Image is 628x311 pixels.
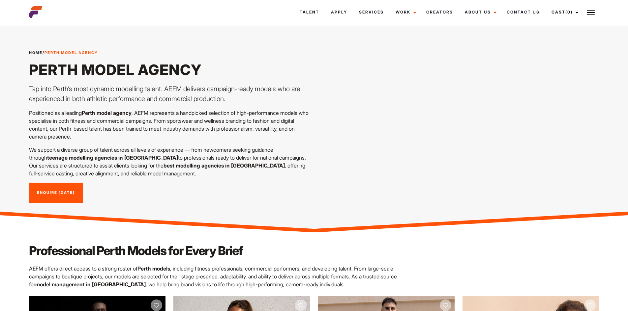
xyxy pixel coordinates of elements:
strong: teenage modelling agencies in [GEOGRAPHIC_DATA] [47,154,178,161]
img: cropped-aefm-brand-fav-22-square.png [29,6,42,19]
a: About Us [459,3,501,21]
strong: best modelling agencies in [GEOGRAPHIC_DATA] [164,162,285,169]
a: Home [29,50,43,55]
a: Talent [294,3,325,21]
a: Creators [420,3,459,21]
p: AEFM offers direct access to a strong roster of , including fitness professionals, commercial per... [29,265,406,288]
span: (0) [565,10,573,14]
a: Cast(0) [546,3,583,21]
p: Tap into Perth’s most dynamic modelling talent. AEFM delivers campaign-ready models who are exper... [29,84,310,104]
a: Enquire [DATE] [29,183,83,203]
p: Positioned as a leading , AEFM represents a handpicked selection of high-performance models who s... [29,109,310,141]
a: Contact Us [501,3,546,21]
strong: Perth Model Agency [45,50,98,55]
span: / [29,50,98,56]
h1: Perth Model Agency [29,61,310,79]
a: Work [390,3,420,21]
strong: Perth model agency [82,110,132,116]
a: Services [353,3,390,21]
strong: model management in [GEOGRAPHIC_DATA] [35,281,146,288]
p: We support a diverse group of talent across all levels of experience — from newcomers seeking gui... [29,146,310,177]
h2: Professional Perth Models for Every Brief [29,242,406,259]
strong: Perth models [137,265,170,272]
a: Apply [325,3,353,21]
img: Burger icon [587,9,595,16]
